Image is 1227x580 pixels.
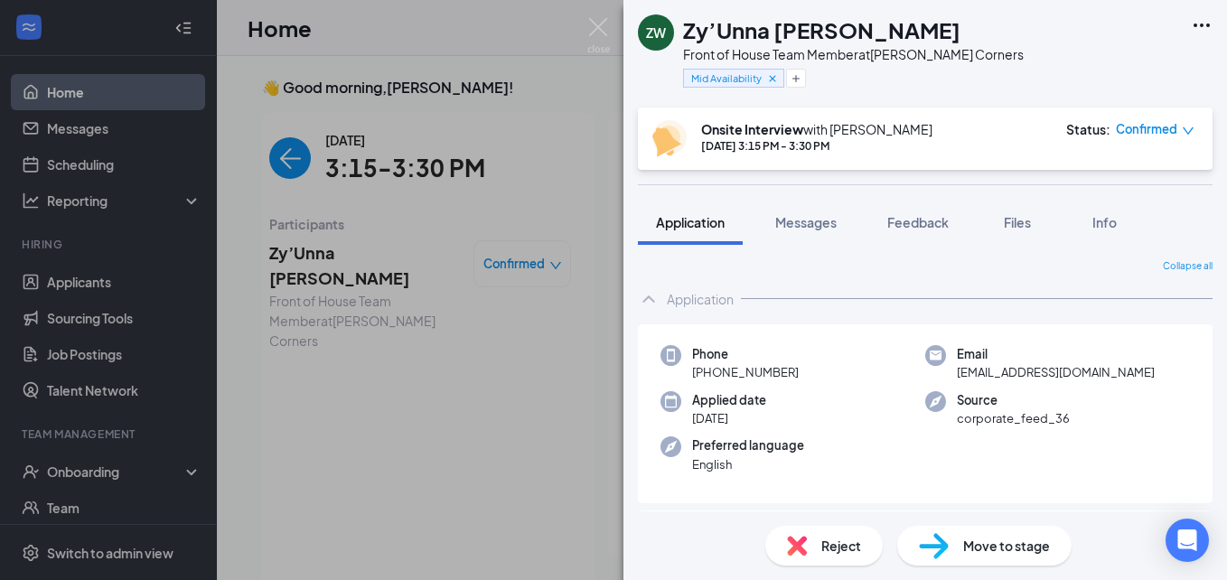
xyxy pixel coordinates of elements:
div: Status : [1066,120,1110,138]
span: corporate_feed_36 [957,409,1070,427]
span: Phone [692,345,799,363]
span: down [1182,125,1194,137]
div: Application [667,290,734,308]
div: Front of House Team Member at [PERSON_NAME] Corners [683,45,1024,63]
div: ZW [646,23,666,42]
div: Open Intercom Messenger [1166,519,1209,562]
span: Move to stage [963,536,1050,556]
span: Messages [775,214,837,230]
svg: ChevronUp [638,288,660,310]
span: Reject [821,536,861,556]
span: Application [656,214,725,230]
svg: Ellipses [1191,14,1213,36]
span: Files [1004,214,1031,230]
span: [PHONE_NUMBER] [692,363,799,381]
b: Onsite Interview [701,121,803,137]
button: Plus [786,69,806,88]
span: Confirmed [1116,120,1177,138]
span: Feedback [887,214,949,230]
span: Collapse all [1163,259,1213,274]
span: [DATE] [692,409,766,427]
div: [DATE] 3:15 PM - 3:30 PM [701,138,932,154]
span: [EMAIL_ADDRESS][DOMAIN_NAME] [957,363,1155,381]
span: Source [957,391,1070,409]
h1: Zy’Unna [PERSON_NAME] [683,14,960,45]
svg: Plus [791,73,801,84]
svg: Cross [766,72,779,85]
span: English [692,455,804,473]
span: Applied date [692,391,766,409]
span: Mid Availability [691,70,762,86]
span: Email [957,345,1155,363]
span: Preferred language [692,436,804,454]
div: with [PERSON_NAME] [701,120,932,138]
span: Info [1092,214,1117,230]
